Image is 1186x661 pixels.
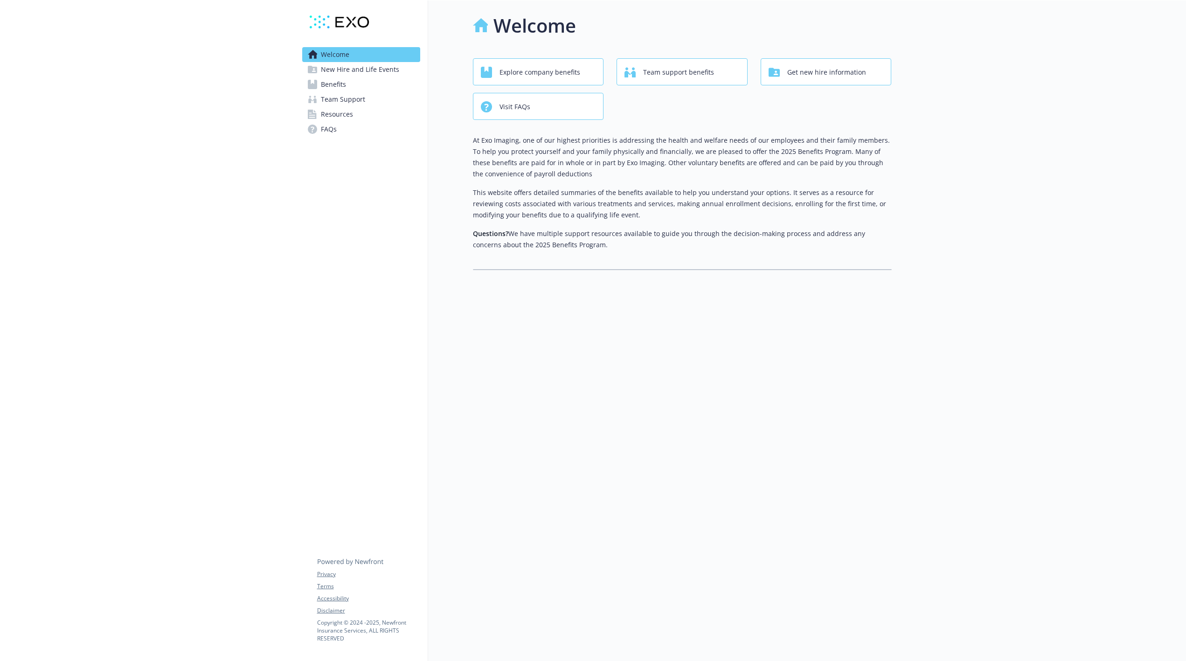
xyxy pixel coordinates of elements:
[321,122,337,137] span: FAQs
[321,47,349,62] span: Welcome
[473,187,892,221] p: This website offers detailed summaries of the benefits available to help you understand your opti...
[321,107,353,122] span: Resources
[317,594,420,603] a: Accessibility
[473,135,892,180] p: At Exo Imaging, one of our highest priorities is addressing the health and welfare needs of our e...
[302,77,420,92] a: Benefits
[317,570,420,578] a: Privacy
[321,77,346,92] span: Benefits
[473,58,604,85] button: Explore company benefits
[473,228,892,250] p: We have multiple support resources available to guide you through the decision-making process and...
[643,63,714,81] span: Team support benefits
[499,63,580,81] span: Explore company benefits
[302,122,420,137] a: FAQs
[317,582,420,591] a: Terms
[302,47,420,62] a: Welcome
[617,58,748,85] button: Team support benefits
[302,92,420,107] a: Team Support
[302,62,420,77] a: New Hire and Life Events
[499,98,530,116] span: Visit FAQs
[787,63,866,81] span: Get new hire information
[473,93,604,120] button: Visit FAQs
[302,107,420,122] a: Resources
[321,62,399,77] span: New Hire and Life Events
[493,12,576,40] h1: Welcome
[761,58,892,85] button: Get new hire information
[321,92,365,107] span: Team Support
[473,229,508,238] strong: Questions?
[317,606,420,615] a: Disclaimer
[317,619,420,642] p: Copyright © 2024 - 2025 , Newfront Insurance Services, ALL RIGHTS RESERVED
